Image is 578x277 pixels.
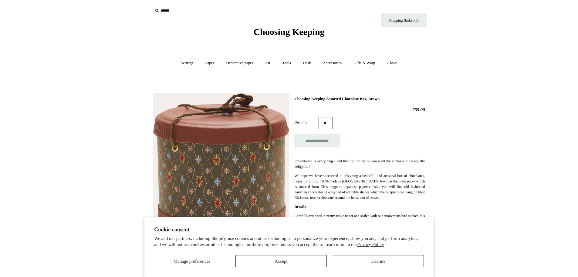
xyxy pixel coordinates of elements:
[253,32,324,36] a: Choosing Keeping
[294,158,425,169] p: Presentation is everything - and then on the inside you want the contents to be equally delightful!
[277,55,296,71] a: Tools
[235,255,326,267] button: Accept
[333,255,424,267] button: Decline
[200,55,220,71] a: Paper
[317,55,347,71] a: Accessories
[154,227,424,233] h2: Cookie consent
[381,13,427,27] a: Shopping Basket (0)
[221,55,259,71] a: Decorative paper
[348,55,380,71] a: Gifts & Wrap
[297,55,316,71] a: Desk
[294,205,306,209] strong: Details:
[174,259,210,264] span: Manage preferences
[253,27,324,37] span: Choosing Keeping
[176,55,199,71] a: Writing
[154,255,229,267] button: Manage preferences
[260,55,276,71] a: Art
[294,173,425,200] p: We hope we have succeeded in designing a beautiful and artisanal box of chocolates, ready for gif...
[381,55,402,71] a: About
[154,236,424,248] p: We and our partners, including Shopify, use cookies and other technologies to personalize your ex...
[153,93,289,245] img: Choosing Keeping Assorted Chocolate Box, Brown
[357,242,384,247] a: Privacy Policy
[294,213,425,230] p: Carefully wrapped in pretty tissue paper and sealed with our eponymous bird sticker, this may be ...
[294,119,319,125] label: Quantity
[294,107,425,113] h2: £35.00
[294,96,425,101] h1: Choosing Keeping Assorted Chocolate Box, Brown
